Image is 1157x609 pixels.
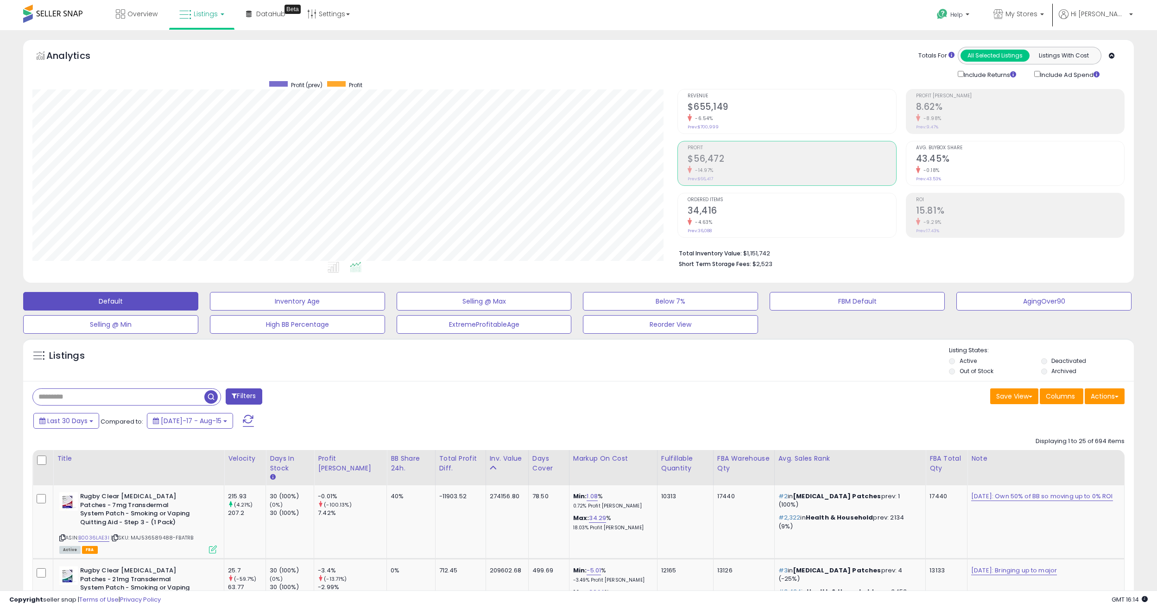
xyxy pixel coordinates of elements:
div: 78.50 [532,492,562,501]
small: Prev: 36,088 [688,228,712,234]
label: Active [960,357,977,365]
div: -2.99% [318,583,386,591]
div: Days Cover [532,454,565,473]
small: Prev: 17.43% [916,228,939,234]
small: Prev: 43.53% [916,176,941,182]
small: (0%) [270,575,283,583]
b: Short Term Storage Fees: [679,260,751,268]
div: Title [57,454,220,463]
b: Total Inventory Value: [679,249,742,257]
a: Help [929,1,979,30]
div: 30 (100%) [270,509,314,517]
li: $1,151,742 [679,247,1118,258]
div: FBA Warehouse Qty [717,454,771,473]
div: -0.01% [318,492,386,501]
button: FBM Default [770,292,945,311]
div: 40% [391,492,428,501]
button: Selling @ Max [397,292,572,311]
button: Default [23,292,198,311]
div: Profit [PERSON_NAME] [318,454,383,473]
div: 207.2 [228,509,266,517]
div: 0% [391,566,428,575]
label: Archived [1051,367,1076,375]
div: -3.4% [318,566,386,575]
div: 215.93 [228,492,266,501]
h2: 43.45% [916,153,1124,166]
div: Total Profit Diff. [439,454,482,473]
small: -4.63% [692,219,712,226]
span: #2 [778,492,788,501]
button: Listings With Cost [1029,50,1098,62]
small: -9.29% [920,219,942,226]
span: Health & Household [807,587,874,596]
span: 2025-09-15 16:14 GMT [1112,595,1148,604]
small: -0.18% [920,167,940,174]
small: (-13.71%) [324,575,347,583]
span: Compared to: [101,417,143,426]
h2: 8.62% [916,101,1124,114]
div: 13126 [717,566,767,575]
button: High BB Percentage [210,315,385,334]
button: Columns [1040,388,1083,404]
p: in prev: 3453 (-1%) [778,588,919,604]
small: Prev: $66,417 [688,176,713,182]
a: 1.08 [587,492,598,501]
span: Health & Household [806,513,873,522]
div: 17440 [717,492,767,501]
div: Note [971,454,1120,463]
i: Get Help [936,8,948,20]
p: in prev: 2134 (9%) [778,514,919,530]
span: [MEDICAL_DATA] Patches [793,492,881,501]
small: Prev: 9.47% [916,124,938,130]
h5: Analytics [46,49,108,64]
div: 63.77 [228,583,266,591]
button: AgingOver90 [956,292,1132,311]
span: Profit [349,81,362,89]
div: 17440 [929,492,960,501]
button: Reorder View [583,315,758,334]
small: Prev: $700,999 [688,124,719,130]
div: Avg. Sales Rank [778,454,922,463]
div: 13133 [929,566,960,575]
div: 30 (100%) [270,492,314,501]
div: 30 (100%) [270,583,314,591]
button: Inventory Age [210,292,385,311]
b: Max: [573,588,589,596]
div: Fulfillable Quantity [661,454,709,473]
b: Max: [573,514,589,522]
span: Overview [127,9,158,19]
div: % [573,566,650,584]
div: 30 (100%) [270,566,314,575]
p: Listing States: [949,346,1134,355]
span: #3 [778,566,788,575]
h2: $56,472 [688,153,896,166]
button: [DATE]-17 - Aug-15 [147,413,233,429]
div: Markup on Cost [573,454,653,463]
div: 7.42% [318,509,386,517]
small: Days In Stock. [270,473,275,482]
div: 499.69 [532,566,562,575]
button: Save View [990,388,1038,404]
span: My Stores [1005,9,1037,19]
small: -6.54% [692,115,713,122]
th: The percentage added to the cost of goods (COGS) that forms the calculator for Min & Max prices. [569,450,657,485]
small: (-59.7%) [234,575,256,583]
span: Profit (prev) [291,81,322,89]
h2: 15.81% [916,205,1124,218]
img: 41kuiWUVQ5L._SL40_.jpg [59,566,78,585]
span: | SKU: MAJ536589488-FBATRB [111,534,193,541]
button: Last 30 Days [33,413,99,429]
span: Columns [1046,392,1075,401]
button: All Selected Listings [961,50,1030,62]
div: Velocity [228,454,262,463]
span: $2,523 [752,260,772,268]
small: (-100.13%) [324,501,352,508]
small: (0%) [270,501,283,508]
p: -3.49% Profit [PERSON_NAME] [573,577,650,584]
a: Hi [PERSON_NAME] [1059,9,1133,30]
b: Min: [573,492,587,501]
span: #3,424 [778,587,802,596]
div: BB Share 24h. [391,454,431,473]
button: ExtremeProfitableAge [397,315,572,334]
span: FBA [82,546,98,554]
